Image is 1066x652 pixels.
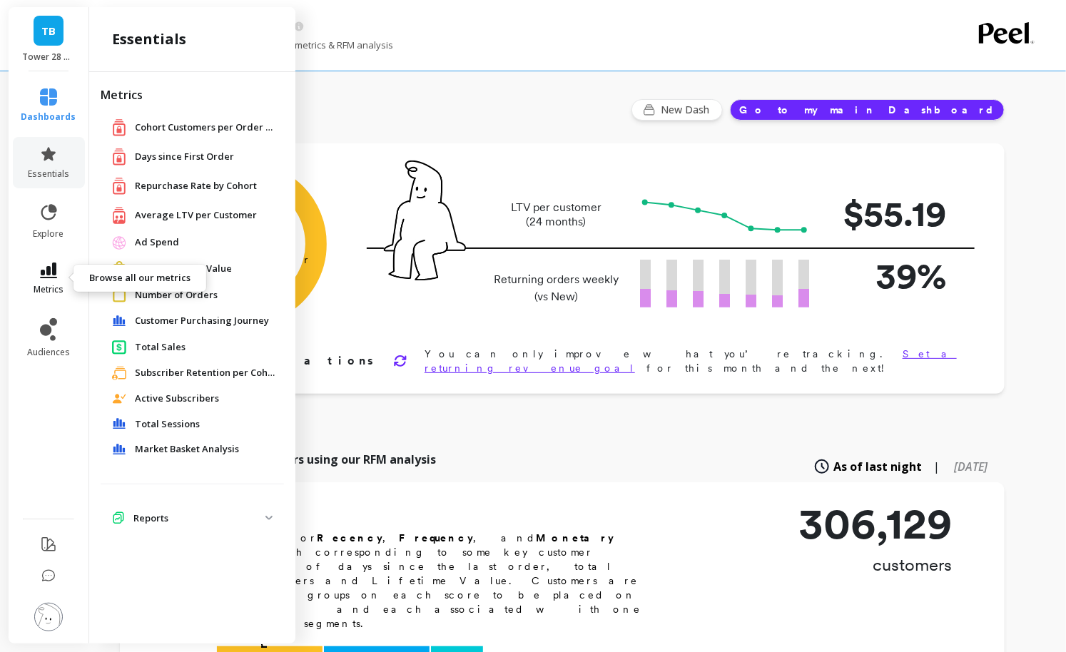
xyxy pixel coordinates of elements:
[101,86,284,103] h2: Metrics
[112,206,126,224] img: navigation item icon
[112,29,186,49] h2: essentials
[954,459,988,474] span: [DATE]
[135,150,234,164] span: Days since First Order
[21,111,76,123] span: dashboards
[135,314,269,328] span: Customer Purchasing Journey
[112,511,125,524] img: navigation item icon
[112,444,126,455] img: navigation item icon
[112,340,126,355] img: navigation item icon
[133,511,265,526] p: Reports
[112,366,126,380] img: navigation item icon
[41,23,56,39] span: TB
[135,150,273,164] a: Days since First Order
[27,347,70,358] span: audiences
[135,340,186,355] span: Total Sales
[661,103,714,117] span: New Dash
[23,51,75,63] p: Tower 28 Beauty
[135,288,218,302] span: Number of Orders
[135,208,257,223] span: Average LTV per Customer
[112,177,126,195] img: navigation item icon
[489,271,623,305] p: Returning orders weekly (vs New)
[173,531,658,631] p: RFM stands for , , and , each corresponding to some key customer trait: number of days since the ...
[135,340,273,355] a: Total Sales
[112,287,126,302] img: navigation item icon
[135,392,273,406] a: Active Subscribers
[832,249,946,302] p: 39%
[798,554,952,576] p: customers
[28,168,69,180] span: essentials
[135,442,239,457] span: Market Basket Analysis
[112,118,126,136] img: navigation item icon
[317,532,382,544] b: Recency
[425,347,959,375] p: You can only improve what you’re tracking. for this month and the next!
[135,392,219,406] span: Active Subscribers
[933,458,940,475] span: |
[112,418,126,429] img: navigation item icon
[135,262,232,276] span: Average Order Value
[265,516,273,520] img: down caret icon
[384,161,466,280] img: pal seatted on line
[135,121,278,135] a: Cohort Customers per Order Count
[135,366,278,380] a: Subscriber Retention per Cohort
[112,394,126,404] img: navigation item icon
[135,208,273,223] a: Average LTV per Customer
[135,417,200,432] span: Total Sessions
[135,288,273,302] a: Number of Orders
[112,148,126,165] img: navigation item icon
[135,235,179,250] span: Ad Spend
[135,235,273,250] a: Ad Spend
[112,315,126,327] img: navigation item icon
[135,179,273,193] a: Repurchase Rate by Cohort
[135,314,273,328] a: Customer Purchasing Journey
[112,261,126,276] img: navigation item icon
[34,228,64,240] span: explore
[34,284,64,295] span: metrics
[173,502,658,525] h2: RFM Segments
[135,417,273,432] a: Total Sessions
[135,262,273,276] a: Average Order Value
[832,187,946,240] p: $55.19
[833,458,922,475] span: As of last night
[112,235,126,250] img: navigation item icon
[730,99,1005,121] button: Go to my main Dashboard
[631,99,723,121] button: New Dash
[34,603,63,631] img: profile picture
[489,200,623,229] p: LTV per customer (24 months)
[798,502,952,545] p: 306,129
[399,532,473,544] b: Frequency
[135,179,257,193] span: Repurchase Rate by Cohort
